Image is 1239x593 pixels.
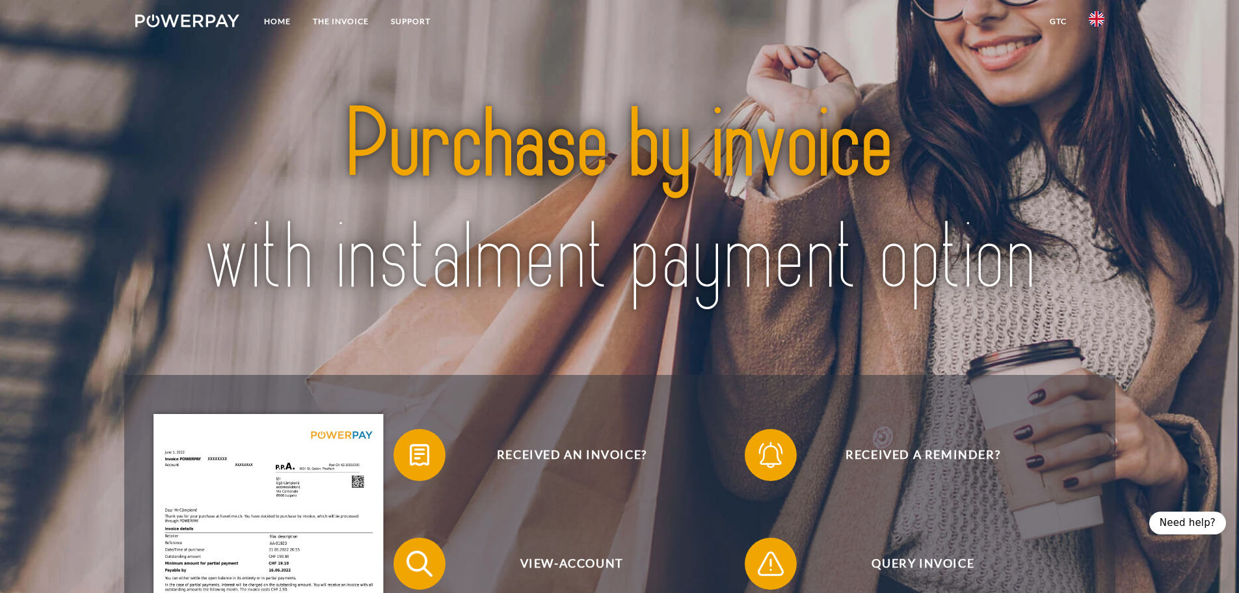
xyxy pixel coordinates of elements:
span: Query Invoice [764,538,1082,590]
img: qb_warning.svg [754,547,787,580]
img: en [1089,11,1104,27]
span: View-Account [412,538,731,590]
a: Home [253,10,302,33]
button: View-Account [393,538,732,590]
img: qb_bell.svg [754,439,787,471]
button: Received an invoice? [393,429,732,481]
a: Support [380,10,442,33]
a: THE INVOICE [302,10,380,33]
button: Query Invoice [745,538,1083,590]
img: qb_search.svg [403,547,436,580]
img: qb_bill.svg [403,439,436,471]
span: Received a reminder? [764,429,1082,481]
button: Received a reminder? [745,429,1083,481]
img: logo-powerpay-white.svg [135,14,240,27]
iframe: Button to launch messaging window [1187,541,1229,583]
span: Received an invoice? [412,429,731,481]
div: Need help? [1149,512,1226,534]
img: title-powerpay_en.svg [183,59,1056,344]
a: GTC [1039,10,1078,33]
